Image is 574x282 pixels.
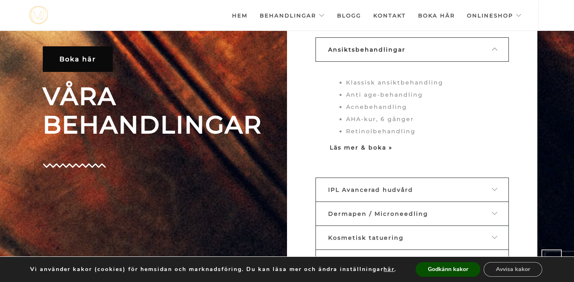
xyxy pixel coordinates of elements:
button: Avvisa kakor [484,262,542,277]
a: Hem [232,1,248,30]
span: Boka här [59,55,96,63]
a: Dermapen / Microneedling [315,202,509,226]
a: Läs mer & boka » [330,144,392,151]
img: mjstudio [29,6,48,24]
span: VÅRA [43,82,281,111]
span: Ansiktsbehandlingar [328,46,405,53]
img: Group-4-copy-8 [43,163,106,168]
li: Acnebehandling [346,101,495,113]
a: Behandlingar [260,1,325,30]
a: Kontakt [373,1,406,30]
p: Vi använder kakor (cookies) för hemsidan och marknadsföring. Du kan läsa mer och ändra inställnin... [30,266,397,273]
a: Ansiktsbehandlingar [315,37,509,62]
a: Boka här [418,1,455,30]
a: IPL Avancerad hudvård [315,178,509,202]
a: Permanent hårborttagning [315,249,509,274]
a: Onlineshop [467,1,522,30]
li: Anti age-behandling [346,89,495,101]
span: Kosmetisk tatuering [328,234,404,241]
a: Boka här [43,46,113,72]
span: IPL Avancerad hudvård [328,186,413,193]
a: Kosmetisk tatuering [315,226,509,250]
li: Retinolbehandling [346,125,495,137]
li: Klassisk ansiktbehandling [346,76,495,89]
a: Blogg [337,1,361,30]
span: Dermapen / Microneedling [328,210,428,217]
button: här [383,266,394,273]
li: AHA-kur, 6 gånger [346,113,495,125]
span: BEHANDLINGAR [43,111,281,139]
a: mjstudio mjstudio mjstudio [29,6,48,24]
button: Godkänn kakor [416,262,480,277]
